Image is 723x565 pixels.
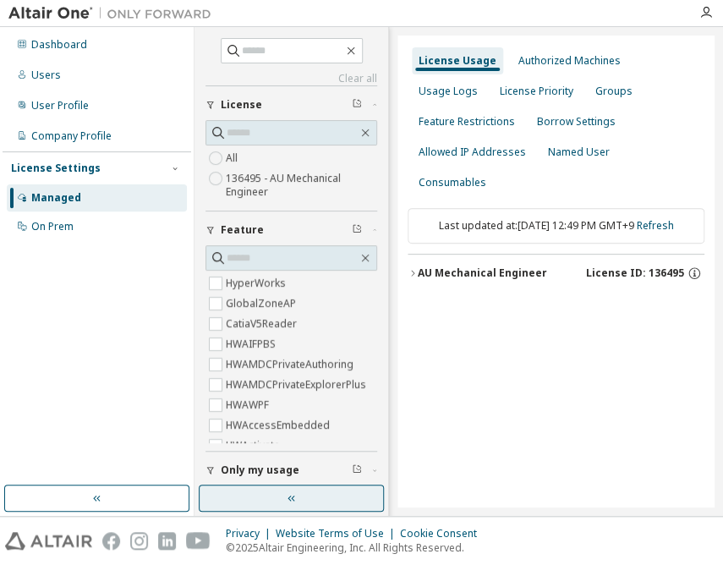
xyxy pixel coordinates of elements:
div: Managed [31,191,81,205]
label: HWAMDCPrivateExplorerPlus [226,375,370,395]
div: Website Terms of Use [276,527,400,540]
div: AU Mechanical Engineer [418,266,547,280]
span: License ID: 136495 [586,266,684,280]
button: Feature [205,211,377,249]
p: © 2025 Altair Engineering, Inc. All Rights Reserved. [226,540,487,555]
div: Groups [595,85,633,98]
label: CatiaV5Reader [226,314,300,334]
div: License Priority [500,85,573,98]
label: HWActivate [226,436,283,456]
div: User Profile [31,99,89,112]
div: Named User [548,145,610,159]
div: Dashboard [31,38,87,52]
div: Consumables [419,176,486,189]
a: Refresh [637,218,674,233]
button: License [205,86,377,123]
img: Altair One [8,5,220,22]
span: Clear filter [352,98,362,112]
img: youtube.svg [186,532,211,550]
a: Clear all [205,72,377,85]
label: HyperWorks [226,273,289,293]
div: Authorized Machines [518,54,621,68]
span: License [221,98,262,112]
div: License Usage [419,54,496,68]
div: Privacy [226,527,276,540]
div: Borrow Settings [537,115,616,129]
label: HWAccessEmbedded [226,415,333,436]
label: 136495 - AU Mechanical Engineer [226,168,377,202]
label: All [226,148,241,168]
div: Last updated at: [DATE] 12:49 PM GMT+9 [408,208,704,244]
img: facebook.svg [102,532,120,550]
span: Only my usage [221,464,299,477]
label: HWAMDCPrivateAuthoring [226,354,357,375]
img: instagram.svg [130,532,148,550]
div: Feature Restrictions [419,115,515,129]
button: Only my usage [205,452,377,489]
span: Clear filter [352,464,362,477]
label: HWAWPF [226,395,272,415]
div: Cookie Consent [400,527,487,540]
span: Feature [221,223,264,237]
div: Usage Logs [419,85,478,98]
img: altair_logo.svg [5,532,92,550]
div: On Prem [31,220,74,233]
div: Users [31,69,61,82]
button: AU Mechanical EngineerLicense ID: 136495 [408,255,704,292]
label: GlobalZoneAP [226,293,299,314]
div: Company Profile [31,129,112,143]
img: linkedin.svg [158,532,176,550]
div: Allowed IP Addresses [419,145,526,159]
label: HWAIFPBS [226,334,279,354]
span: Clear filter [352,223,362,237]
div: License Settings [11,162,101,175]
